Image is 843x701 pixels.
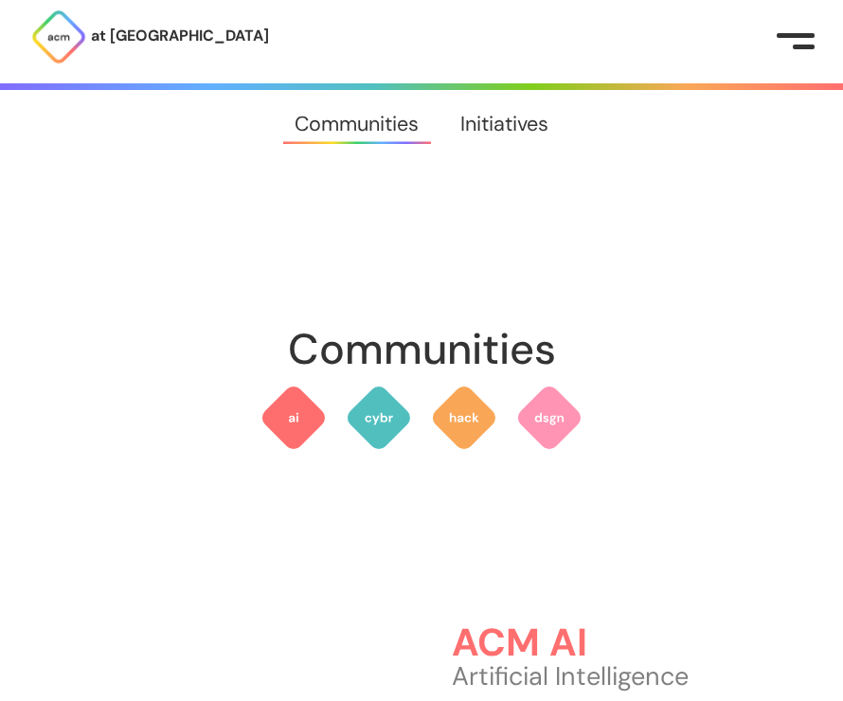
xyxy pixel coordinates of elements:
[275,90,439,158] a: Communities
[452,664,810,689] p: Artificial Intelligence
[91,24,269,48] p: at [GEOGRAPHIC_DATA]
[515,384,583,452] img: ACM Design
[30,9,269,65] a: at [GEOGRAPHIC_DATA]
[452,622,810,665] h3: ACM AI
[345,384,413,452] img: ACM Cyber
[439,90,568,158] a: Initiatives
[260,384,328,452] img: ACM AI
[30,9,87,65] img: ACM Logo
[430,384,498,452] img: ACM Hack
